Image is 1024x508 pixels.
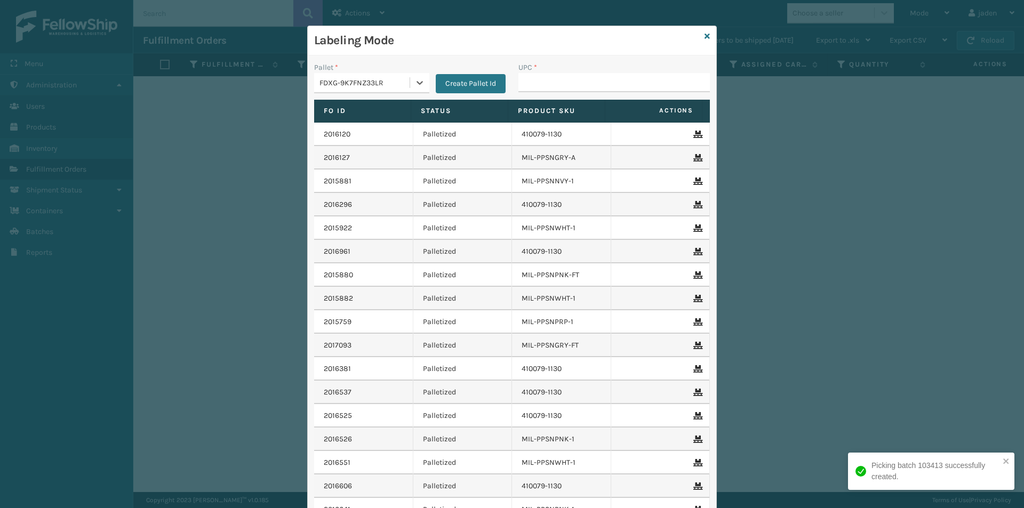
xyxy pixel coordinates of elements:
[693,248,700,255] i: Remove From Pallet
[324,457,350,468] a: 2016551
[693,482,700,490] i: Remove From Pallet
[413,193,513,216] td: Palletized
[512,216,611,240] td: MIL-PPSNWHT-1
[413,287,513,310] td: Palletized
[324,106,401,116] label: Fo Id
[518,62,537,73] label: UPC
[693,412,700,420] i: Remove From Pallet
[512,287,611,310] td: MIL-PPSNWHT-1
[512,474,611,498] td: 410079-1130
[413,146,513,170] td: Palletized
[413,381,513,404] td: Palletized
[693,365,700,373] i: Remove From Pallet
[512,428,611,451] td: MIL-PPSNPNK-1
[324,199,352,210] a: 2016296
[693,154,700,162] i: Remove From Pallet
[413,310,513,334] td: Palletized
[324,317,351,327] a: 2015759
[512,170,611,193] td: MIL-PPSNNVY-1
[324,481,352,491] a: 2016606
[1003,457,1010,467] button: close
[413,428,513,451] td: Palletized
[693,201,700,208] i: Remove From Pallet
[324,410,352,421] a: 2016525
[413,404,513,428] td: Palletized
[421,106,498,116] label: Status
[871,460,999,482] div: Picking batch 103413 successfully created.
[413,357,513,381] td: Palletized
[512,310,611,334] td: MIL-PPSNPRP-1
[324,129,350,140] a: 2016120
[512,240,611,263] td: 410079-1130
[512,334,611,357] td: MIL-PPSNGRY-FT
[319,77,411,88] div: FDXG-9K7FNZ33LR
[413,334,513,357] td: Palletized
[512,381,611,404] td: 410079-1130
[693,131,700,138] i: Remove From Pallet
[413,240,513,263] td: Palletized
[413,170,513,193] td: Palletized
[693,436,700,443] i: Remove From Pallet
[324,387,351,398] a: 2016537
[693,318,700,326] i: Remove From Pallet
[413,123,513,146] td: Palletized
[324,270,353,280] a: 2015880
[693,459,700,466] i: Remove From Pallet
[324,223,352,233] a: 2015922
[512,357,611,381] td: 410079-1130
[324,340,351,351] a: 2017093
[413,263,513,287] td: Palletized
[693,389,700,396] i: Remove From Pallet
[693,224,700,232] i: Remove From Pallet
[324,246,350,257] a: 2016961
[413,474,513,498] td: Palletized
[324,434,352,445] a: 2016526
[609,102,700,119] span: Actions
[693,271,700,279] i: Remove From Pallet
[413,216,513,240] td: Palletized
[512,123,611,146] td: 410079-1130
[693,178,700,185] i: Remove From Pallet
[324,176,351,187] a: 2015881
[314,33,700,49] h3: Labeling Mode
[324,152,350,163] a: 2016127
[413,451,513,474] td: Palletized
[693,342,700,349] i: Remove From Pallet
[518,106,595,116] label: Product SKU
[512,404,611,428] td: 410079-1130
[436,74,506,93] button: Create Pallet Id
[512,263,611,287] td: MIL-PPSNPNK-FT
[512,193,611,216] td: 410079-1130
[324,364,351,374] a: 2016381
[324,293,353,304] a: 2015882
[314,62,338,73] label: Pallet
[512,146,611,170] td: MIL-PPSNGRY-A
[512,451,611,474] td: MIL-PPSNWHT-1
[693,295,700,302] i: Remove From Pallet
